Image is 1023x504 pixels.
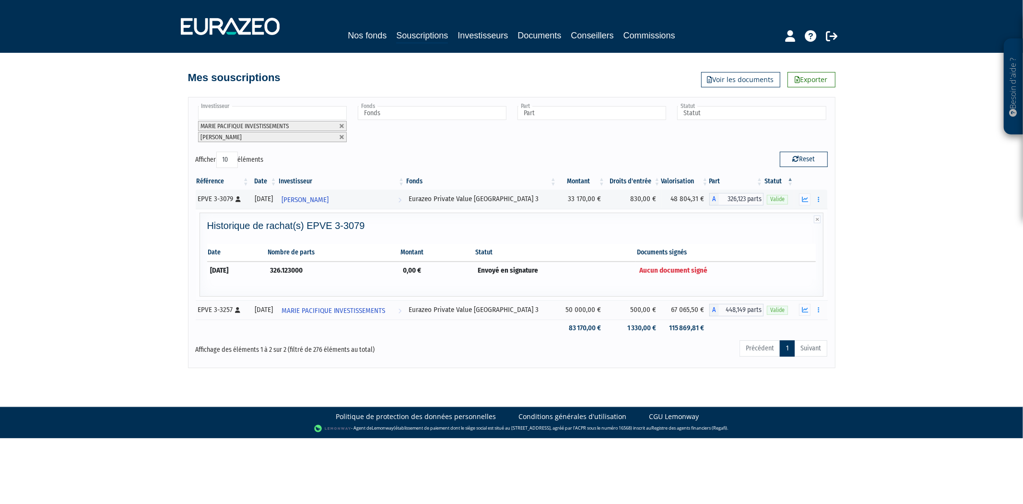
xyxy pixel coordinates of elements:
[709,193,719,205] span: A
[282,191,329,209] span: [PERSON_NAME]
[198,194,247,204] div: EPVE 3-3079
[236,196,241,202] i: [Français] Personne physique
[267,244,400,262] th: Nombre de parts
[235,307,241,313] i: [Français] Personne physique
[518,29,562,42] a: Documents
[207,262,267,279] td: [DATE]
[196,173,250,190] th: Référence : activer pour trier la colonne par ordre croissant
[719,193,764,205] span: 326,123 parts
[216,152,238,168] select: Afficheréléments
[196,339,451,355] div: Affichage des éléments 1 à 2 sur 2 (filtré de 276 éléments au total)
[651,425,727,431] a: Registre des agents financiers (Regafi)
[253,194,274,204] div: [DATE]
[253,305,274,315] div: [DATE]
[409,305,554,315] div: Eurazeo Private Value [GEOGRAPHIC_DATA] 3
[201,133,242,141] span: [PERSON_NAME]
[709,193,764,205] div: A - Eurazeo Private Value Europe 3
[606,320,661,336] td: 1 330,00 €
[348,29,387,42] a: Nos fonds
[336,412,496,421] a: Politique de protection des données personnelles
[709,304,719,316] span: A
[709,173,764,190] th: Part: activer pour trier la colonne par ordre croissant
[400,262,474,279] td: 0,00 €
[701,72,780,87] a: Voir les documents
[557,190,606,209] td: 33 170,00 €
[661,173,709,190] th: Valorisation: activer pour trier la colonne par ordre croissant
[519,412,627,421] a: Conditions générales d'utilisation
[623,29,675,42] a: Commissions
[201,122,289,130] span: MARIE PACIFIQUE INVESTISSEMENTS
[372,425,394,431] a: Lemonway
[398,191,401,209] i: Voir l'investisseur
[396,29,448,44] a: Souscriptions
[207,220,816,231] h4: Historique de rachat(s) EPVE 3-3079
[181,18,280,35] img: 1732889491-logotype_eurazeo_blanc_rvb.png
[780,152,828,167] button: Reset
[661,190,709,209] td: 48 804,31 €
[649,412,699,421] a: CGU Lemonway
[557,173,606,190] th: Montant: activer pour trier la colonne par ordre croissant
[400,244,474,262] th: Montant
[719,304,764,316] span: 448,149 parts
[767,195,788,204] span: Valide
[250,173,278,190] th: Date: activer pour trier la colonne par ordre croissant
[207,244,267,262] th: Date
[767,306,788,315] span: Valide
[661,320,709,336] td: 115 869,81 €
[278,173,406,190] th: Investisseur: activer pour trier la colonne par ordre croissant
[661,300,709,320] td: 67 065,50 €
[278,190,406,209] a: [PERSON_NAME]
[780,340,795,357] a: 1
[196,152,264,168] label: Afficher éléments
[636,244,816,262] th: Documents signés
[1008,44,1019,130] p: Besoin d'aide ?
[606,190,661,209] td: 830,00 €
[10,424,1013,433] div: - Agent de (établissement de paiement dont le siège social est situé au [STREET_ADDRESS], agréé p...
[788,72,835,87] a: Exporter
[606,300,661,320] td: 500,00 €
[474,244,636,262] th: Statut
[398,302,401,320] i: Voir l'investisseur
[267,262,400,279] td: 326.123000
[606,173,661,190] th: Droits d'entrée: activer pour trier la colonne par ordre croissant
[409,194,554,204] div: Eurazeo Private Value [GEOGRAPHIC_DATA] 3
[557,300,606,320] td: 50 000,00 €
[639,266,707,275] span: Aucun document signé
[709,304,764,316] div: A - Eurazeo Private Value Europe 3
[405,173,557,190] th: Fonds: activer pour trier la colonne par ordre croissant
[571,29,614,42] a: Conseillers
[474,262,636,279] td: Envoyé en signature
[188,72,281,84] h4: Mes souscriptions
[557,320,606,336] td: 83 170,00 €
[314,424,351,433] img: logo-lemonway.png
[458,29,508,42] a: Investisseurs
[198,305,247,315] div: EPVE 3-3257
[278,300,406,320] a: MARIE PACIFIQUE INVESTISSEMENTS
[764,173,794,190] th: Statut : activer pour trier la colonne par ordre d&eacute;croissant
[282,302,386,320] span: MARIE PACIFIQUE INVESTISSEMENTS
